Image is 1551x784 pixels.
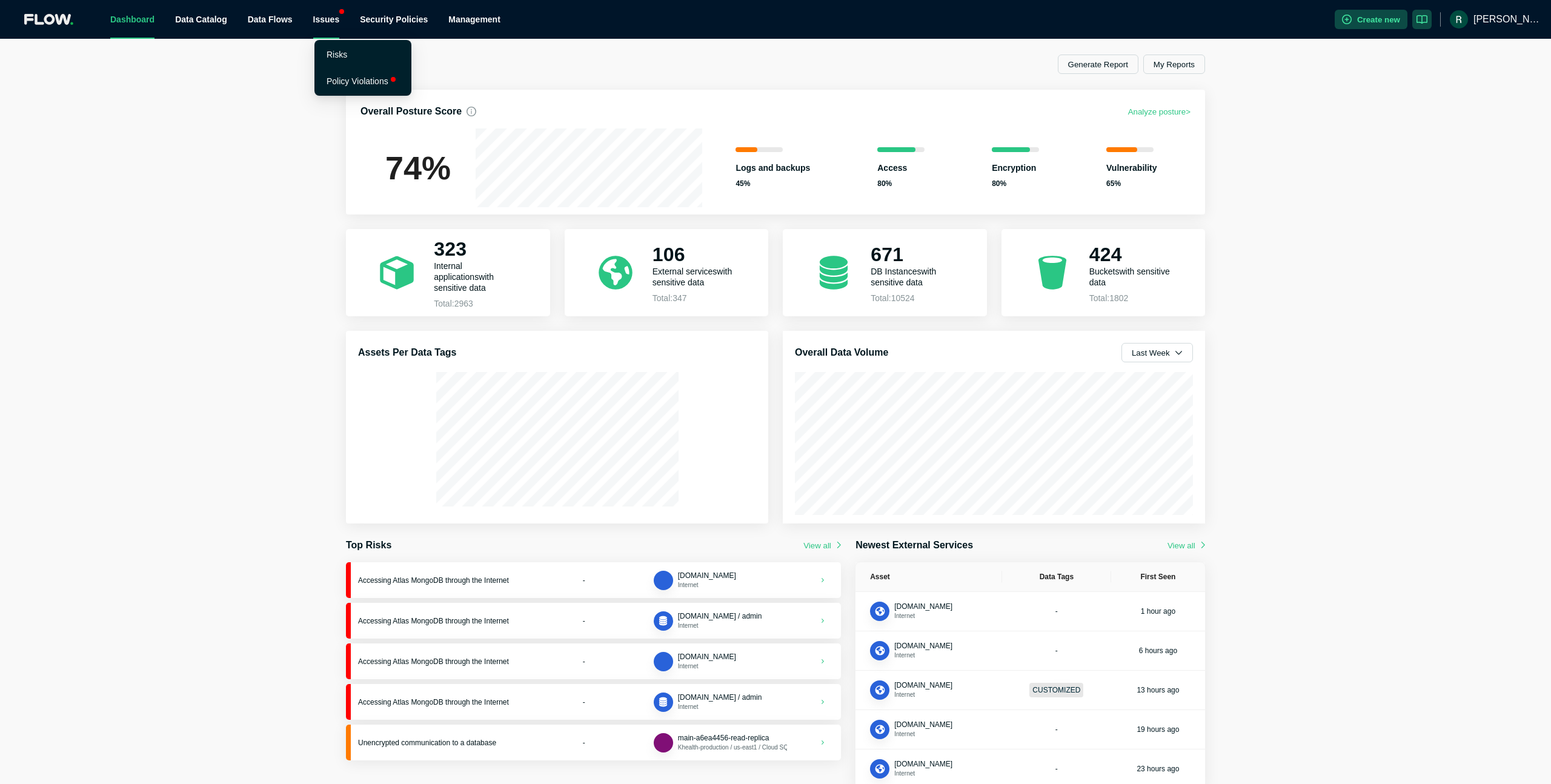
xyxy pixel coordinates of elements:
button: [DOMAIN_NAME] [894,759,952,769]
span: Internet [894,691,915,698]
div: 13 hours ago [1137,685,1179,695]
h3: Assets Per Data Tags [358,345,456,360]
div: - [1017,646,1097,656]
a: Security Policies [360,15,428,24]
div: Application[DOMAIN_NAME]Internet [870,720,952,739]
button: My Reports [1143,55,1205,74]
div: Database[DOMAIN_NAME] / adminInternet [654,611,762,631]
img: Application [874,645,886,657]
div: DBInstance[DOMAIN_NAME]Internet [654,571,736,590]
div: DBInstancemain-a6ea4456-read-replicaKhealth-production / us-east1 / Cloud SQL [654,733,787,752]
a: Accessing Atlas MongoDB through the Internet-Database[DOMAIN_NAME] / adminInternet [346,603,841,639]
h1: 74 % [360,151,476,184]
button: Application [870,680,889,700]
h3: Top Risks [346,538,391,553]
div: - [524,739,644,747]
span: Internet [678,663,699,669]
p: 80 % [992,179,1039,188]
a: 671DB Instanceswith sensitive dataTotal:10524 [783,229,987,316]
img: Application [874,605,886,618]
p: Total: 2963 [434,299,521,308]
div: Application[DOMAIN_NAME]Internet [870,602,952,621]
button: [DOMAIN_NAME] / admin [678,611,762,621]
a: Policy Violations [327,76,388,86]
img: Application [874,763,886,776]
a: Accessing Atlas MongoDB through the Internet-DBInstance[DOMAIN_NAME]Internet [346,643,841,679]
p: Buckets with sensitive data [1089,266,1177,288]
span: Data Flows [248,15,293,24]
button: [DOMAIN_NAME] [678,571,736,580]
span: Internet [678,582,699,588]
img: Application [874,723,886,736]
p: 80 % [877,179,925,188]
div: - [524,617,644,625]
h1: Dashboard [346,58,775,70]
div: - [1017,606,1097,616]
div: Unencrypted communication to a database [358,739,514,747]
button: DBInstance [654,571,673,590]
button: Generate Report [1058,55,1138,74]
span: Internet [894,652,915,659]
h2: 323 [434,238,521,261]
button: Database [654,693,673,712]
div: Accessing Atlas MongoDB through the Internet [358,657,514,666]
span: [DOMAIN_NAME] [894,642,952,650]
a: Accessing Atlas MongoDB through the Internet-Database[DOMAIN_NAME] / adminInternet [346,684,841,720]
h2: 424 [1089,243,1177,266]
div: 6 hours ago [1139,646,1177,656]
img: Application [874,684,886,697]
button: [DOMAIN_NAME] [894,602,952,611]
p: Encryption [992,162,1039,174]
span: [DOMAIN_NAME] [678,653,736,661]
div: - [524,576,644,585]
span: Internet [894,613,915,619]
a: 106External serviceswith sensitive dataTotal:347 [565,229,769,316]
div: Accessing Atlas MongoDB through the Internet [358,698,514,706]
div: Application[DOMAIN_NAME]Internet [870,680,952,700]
div: Database[DOMAIN_NAME] / adminInternet [654,693,762,712]
button: View all [1167,541,1205,550]
button: Last Week [1121,343,1193,362]
p: 65 % [1106,179,1157,188]
p: DB Instances with sensitive data [871,266,958,288]
img: Database [657,696,669,708]
button: Application [870,720,889,739]
h2: 671 [871,243,958,266]
button: [DOMAIN_NAME] [894,641,952,651]
p: Vulnerability [1106,162,1157,174]
button: View all [803,541,841,550]
span: Khealth-production / us-east1 / Cloud SQL [678,744,792,751]
button: Application [870,641,889,660]
span: main-a6ea4456-read-replica [678,734,769,742]
span: Internet [894,731,915,737]
button: [DOMAIN_NAME] [678,652,736,662]
h3: Newest External Services [855,538,973,553]
button: Database [654,611,673,631]
button: Application [870,602,889,621]
button: Application [870,759,889,779]
span: Internet [894,770,915,777]
div: Accessing Atlas MongoDB through the Internet [358,576,514,585]
div: Application[DOMAIN_NAME]Internet [870,759,952,779]
div: 23 hours ago [1137,764,1179,774]
p: Logs and backups [736,162,810,174]
img: Database [657,614,669,627]
span: [DOMAIN_NAME] [894,681,952,689]
a: Data Catalog [175,15,227,24]
div: CUSTOMIZED [1029,683,1083,697]
p: Total: 347 [653,294,740,303]
button: Analyze posture> [1128,104,1191,119]
a: Unencrypted communication to a database-DBInstancemain-a6ea4456-read-replicaKhealth-production / ... [346,725,841,760]
th: Data Tags [1002,562,1111,592]
a: 424Bucketswith sensitive dataTotal:1802 [1001,229,1206,316]
a: Accessing Atlas MongoDB through the Internet-DBInstance[DOMAIN_NAME]Internet [346,562,841,598]
button: [DOMAIN_NAME] [894,680,952,690]
div: Application[DOMAIN_NAME]Internet [870,641,952,660]
button: [DOMAIN_NAME] / admin [678,693,762,702]
p: Access [877,162,925,174]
